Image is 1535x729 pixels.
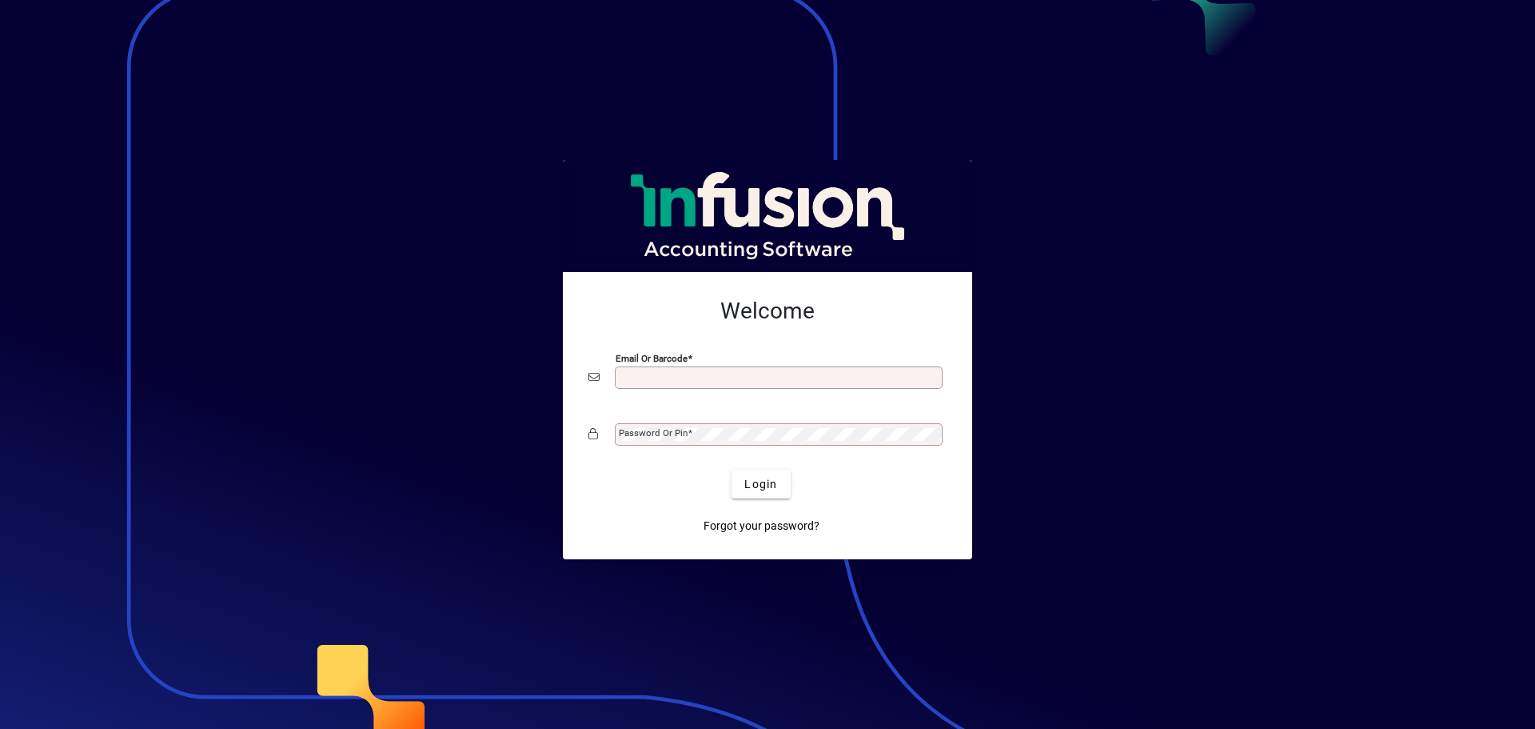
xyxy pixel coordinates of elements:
[744,476,777,493] span: Login
[697,511,826,540] a: Forgot your password?
[616,353,688,364] mat-label: Email or Barcode
[732,470,790,499] button: Login
[588,298,947,325] h2: Welcome
[704,518,819,535] span: Forgot your password?
[619,427,688,439] mat-label: Password or Pin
